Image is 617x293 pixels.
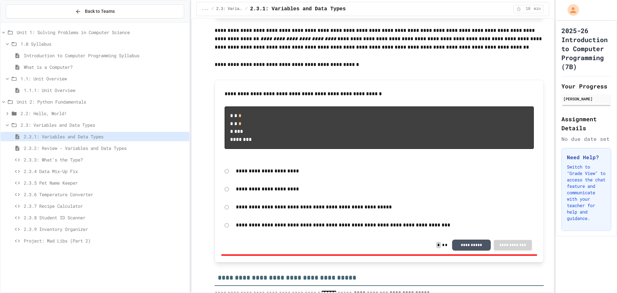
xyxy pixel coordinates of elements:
[24,179,187,186] span: 2.3.5 Pet Name Keeper
[24,133,187,140] span: 2.3.1: Variables and Data Types
[85,8,115,15] span: Back to Teams
[202,6,209,12] span: ...
[567,153,606,161] h3: Need Help?
[24,168,187,175] span: 2.3.4 Data Mix-Up Fix
[523,6,533,12] span: 10
[24,191,187,198] span: 2.3.6 Temperature Converter
[561,3,581,17] div: My Account
[211,6,213,12] span: /
[534,6,541,12] span: min
[21,41,187,47] span: 1.0 Syllabus
[17,98,187,105] span: Unit 2: Python Fundamentals
[563,96,609,102] div: [PERSON_NAME]
[21,75,187,82] span: 1.1: Unit Overview
[24,52,187,59] span: Introduction to Computer Programming Syllabus
[17,29,187,36] span: Unit 1: Solving Problems in Computer Science
[21,122,187,128] span: 2.3: Variables and Data Types
[561,82,611,91] h2: Your Progress
[561,26,611,71] h1: 2025-26 Introduction to Computer Programming (7B)
[245,6,247,12] span: /
[24,226,187,233] span: 2.3.9 Inventory Organizer
[21,110,187,117] span: 2.2: Hello, World!
[24,203,187,209] span: 2.3.7 Recipe Calculator
[24,214,187,221] span: 2.3.8 Student ID Scanner
[561,114,611,133] h2: Assignment Details
[24,156,187,163] span: 2.3.3: What's the Type?
[567,164,606,222] p: Switch to "Grade View" to access the chat feature and communicate with your teacher for help and ...
[24,145,187,151] span: 2.3.2: Review - Variables and Data Types
[561,135,611,143] div: No due date set
[216,6,243,12] span: 2.3: Variables and Data Types
[24,237,187,244] span: Project: Mad Libs (Part 2)
[250,5,346,13] span: 2.3.1: Variables and Data Types
[24,64,187,70] span: What is a Computer?
[24,87,187,94] span: 1.1.1: Unit Overview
